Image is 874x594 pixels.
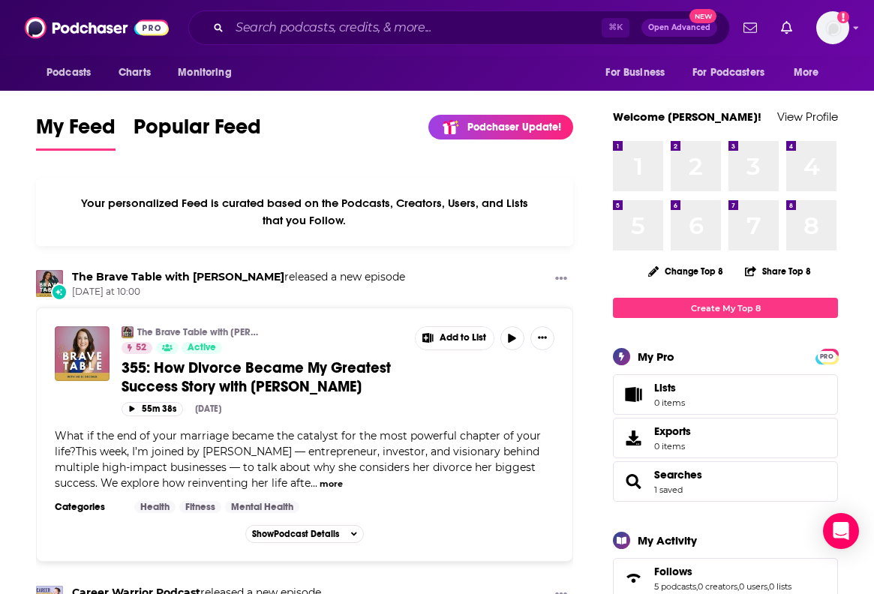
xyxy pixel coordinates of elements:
span: Open Advanced [648,24,710,31]
a: 52 [122,342,152,354]
span: Logged in as sarahhallprinc [816,11,849,44]
button: open menu [36,58,110,87]
input: Search podcasts, credits, & more... [230,16,602,40]
span: 355: How Divorce Became My Greatest Success Story with [PERSON_NAME] [122,358,391,396]
button: Change Top 8 [639,262,732,280]
img: 355: How Divorce Became My Greatest Success Story with Heidi DeCoux [55,326,110,381]
span: Charts [119,62,151,83]
a: Popular Feed [134,114,261,151]
a: The Brave Table with [PERSON_NAME] [137,326,261,338]
button: open menu [683,58,786,87]
a: Show notifications dropdown [775,15,798,40]
span: [DATE] at 10:00 [72,286,405,298]
span: Podcasts [47,62,91,83]
a: Follows [654,565,791,578]
button: Open AdvancedNew [641,19,717,37]
span: For Podcasters [692,62,764,83]
span: For Business [605,62,665,83]
span: Lists [654,381,685,394]
span: Active [188,340,216,355]
a: 0 lists [769,581,791,592]
span: Add to List [440,332,486,343]
div: New Episode [51,283,68,300]
span: 52 [136,340,146,355]
div: [DATE] [195,403,221,414]
button: open menu [783,58,838,87]
span: What if the end of your marriage became the catalyst for the most powerful chapter of your life?T... [55,429,541,490]
span: Lists [618,384,648,405]
a: Show notifications dropdown [737,15,763,40]
h3: released a new episode [72,270,405,284]
svg: Add a profile image [837,11,849,23]
span: Exports [654,424,691,438]
img: User Profile [816,11,849,44]
span: Exports [618,427,648,448]
button: Show profile menu [816,11,849,44]
a: PRO [818,350,836,361]
span: Searches [613,461,838,502]
a: Create My Top 8 [613,298,838,318]
span: ... [311,476,317,490]
span: Lists [654,381,676,394]
span: 0 items [654,441,691,451]
span: PRO [818,351,836,362]
h3: Categories [55,501,122,513]
img: The Brave Table with Dr. Neeta Bhushan [122,326,134,338]
span: New [689,9,716,23]
a: Fitness [179,501,221,513]
a: 0 creators [698,581,737,592]
div: Your personalized Feed is curated based on the Podcasts, Creators, Users, and Lists that you Follow. [36,178,573,246]
button: open menu [595,58,683,87]
a: Lists [613,374,838,415]
a: Follows [618,568,648,589]
span: , [767,581,769,592]
a: Searches [654,468,702,481]
p: Podchaser Update! [467,121,561,133]
button: more [320,478,343,490]
a: My Feed [36,114,116,151]
div: My Pro [638,349,674,364]
span: , [696,581,698,592]
button: Share Top 8 [744,256,812,286]
a: Active [182,342,222,354]
span: Follows [654,565,692,578]
span: Show Podcast Details [252,529,339,539]
span: Popular Feed [134,114,261,148]
span: ⌘ K [602,18,629,37]
span: Monitoring [178,62,231,83]
a: Charts [109,58,160,87]
div: My Activity [638,533,697,547]
div: Open Intercom Messenger [823,513,859,549]
img: Podchaser - Follow, Share and Rate Podcasts [25,13,169,42]
button: Show More Button [549,270,573,289]
span: More [794,62,819,83]
a: 355: How Divorce Became My Greatest Success Story with [PERSON_NAME] [122,358,404,396]
div: Search podcasts, credits, & more... [188,10,730,45]
button: ShowPodcast Details [245,525,364,543]
a: Mental Health [225,501,299,513]
button: Show More Button [530,326,554,350]
a: Welcome [PERSON_NAME]! [613,109,761,124]
span: My Feed [36,114,116,148]
a: 0 users [739,581,767,592]
button: open menu [167,58,251,87]
a: Searches [618,471,648,492]
button: 55m 38s [122,402,183,416]
a: 1 saved [654,484,683,495]
a: Exports [613,418,838,458]
a: View Profile [777,109,838,124]
img: The Brave Table with Dr. Neeta Bhushan [36,270,63,297]
a: 5 podcasts [654,581,696,592]
a: The Brave Table with Dr. Neeta Bhushan [72,270,284,283]
span: , [737,581,739,592]
a: Health [134,501,176,513]
button: Show More Button [416,327,494,349]
span: 0 items [654,397,685,408]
